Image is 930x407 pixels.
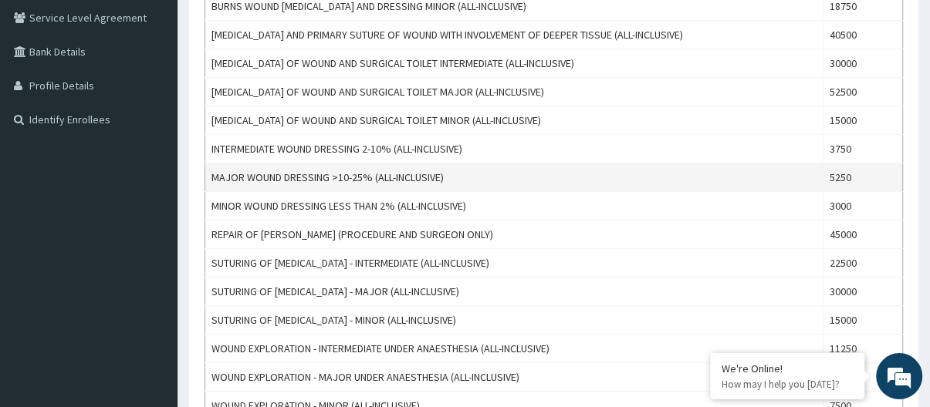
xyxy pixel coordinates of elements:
[253,8,290,45] div: Minimize live chat window
[205,306,823,335] td: SUTURING OF [MEDICAL_DATA] - MINOR (ALL-INCLUSIVE)
[205,192,823,220] td: MINOR WOUND DRESSING LESS THAN 2% (ALL-INCLUSIVE)
[205,78,823,106] td: [MEDICAL_DATA] OF WOUND AND SURGICAL TOILET MAJOR (ALL-INCLUSIVE)
[205,335,823,363] td: WOUND EXPLORATION - INTERMEDIATE UNDER ANAESTHESIA (ALL-INCLUSIVE)
[205,49,823,78] td: [MEDICAL_DATA] OF WOUND AND SURGICAL TOILET INTERMEDIATE (ALL-INCLUSIVE)
[205,363,823,392] td: WOUND EXPLORATION - MAJOR UNDER ANAESTHESIA (ALL-INCLUSIVE)
[823,277,902,306] td: 30000
[205,106,823,135] td: [MEDICAL_DATA] OF WOUND AND SURGICAL TOILET MINOR (ALL-INCLUSIVE)
[823,335,902,363] td: 11250
[205,21,823,49] td: [MEDICAL_DATA] AND PRIMARY SUTURE OF WOUND WITH INVOLVEMENT OF DEEPER TISSUE (ALL-INCLUSIVE)
[722,362,853,375] div: We're Online!
[205,163,823,192] td: MAJOR WOUND DRESSING >10-25% (ALL-INCLUSIVE)
[205,277,823,306] td: SUTURING OF [MEDICAL_DATA] - MAJOR (ALL-INCLUSIVE)
[205,135,823,163] td: INTERMEDIATE WOUND DRESSING 2-10% (ALL-INCLUSIVE)
[722,378,853,391] p: How may I help you today?
[823,135,902,163] td: 3750
[90,112,213,267] span: We're online!
[823,192,902,220] td: 3000
[823,220,902,249] td: 45000
[205,249,823,277] td: SUTURING OF [MEDICAL_DATA] - INTERMEDIATE (ALL-INCLUSIVE)
[80,86,259,106] div: Chat with us now
[205,220,823,249] td: REPAIR OF [PERSON_NAME] (PROCEDURE AND SURGEON ONLY)
[823,21,902,49] td: 40500
[823,306,902,335] td: 15000
[823,78,902,106] td: 52500
[823,163,902,192] td: 5250
[29,77,63,116] img: d_794563401_company_1708531726252_794563401
[823,49,902,78] td: 30000
[823,106,902,135] td: 15000
[823,249,902,277] td: 22500
[8,256,294,310] textarea: Type your message and hit 'Enter'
